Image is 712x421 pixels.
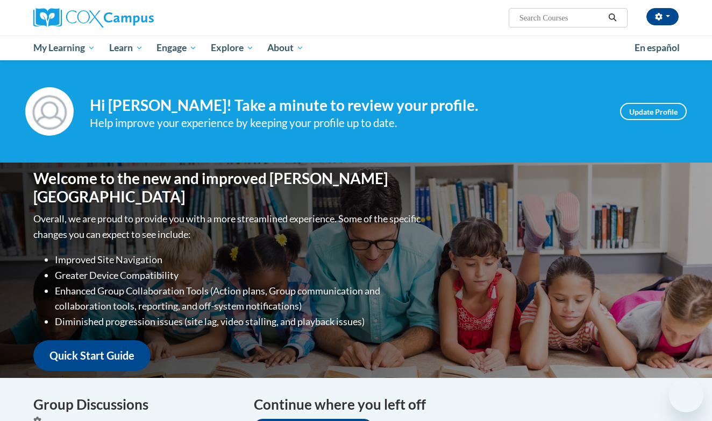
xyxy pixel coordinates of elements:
h4: Continue where you left off [254,394,679,415]
a: Quick Start Guide [33,340,151,371]
button: Search [604,11,621,24]
a: Engage [149,36,204,60]
img: Profile Image [25,87,74,136]
a: Cox Campus [33,8,238,27]
iframe: Button to launch messaging window [669,378,703,412]
div: Help improve your experience by keeping your profile up to date. [90,114,604,132]
li: Improved Site Navigation [55,252,423,268]
span: En español [635,42,680,53]
a: About [261,36,311,60]
input: Search Courses [518,11,604,24]
li: Enhanced Group Collaboration Tools (Action plans, Group communication and collaboration tools, re... [55,283,423,314]
span: Explore [211,41,254,54]
p: Overall, we are proud to provide you with a more streamlined experience. Some of the specific cha... [33,211,423,242]
a: Update Profile [620,103,687,120]
a: Learn [102,36,150,60]
h1: Welcome to the new and improved [PERSON_NAME][GEOGRAPHIC_DATA] [33,170,423,206]
li: Greater Device Compatibility [55,268,423,283]
a: Explore [204,36,261,60]
h4: Hi [PERSON_NAME]! Take a minute to review your profile. [90,96,604,115]
a: My Learning [26,36,102,60]
a: En español [628,37,687,59]
span: Engage [156,41,197,54]
span: Learn [109,41,143,54]
span: About [267,41,304,54]
button: Account Settings [646,8,679,25]
h4: Group Discussions [33,394,238,415]
li: Diminished progression issues (site lag, video stalling, and playback issues) [55,314,423,329]
span: My Learning [33,41,95,54]
img: Cox Campus [33,8,154,27]
div: Main menu [17,36,695,60]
